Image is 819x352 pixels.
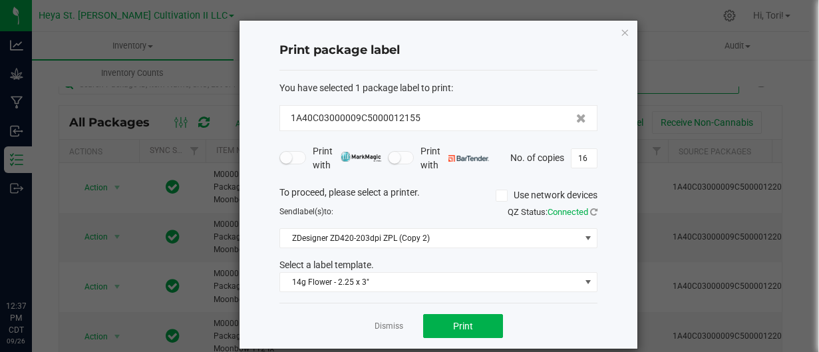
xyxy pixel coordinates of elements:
[13,246,53,285] iframe: Resource center
[423,314,503,338] button: Print
[420,144,489,172] span: Print with
[313,144,381,172] span: Print with
[496,188,597,202] label: Use network devices
[548,207,588,217] span: Connected
[279,42,597,59] h4: Print package label
[375,321,403,332] a: Dismiss
[448,155,489,162] img: bartender.png
[280,229,580,248] span: ZDesigner ZD420-203dpi ZPL (Copy 2)
[341,152,381,162] img: mark_magic_cybra.png
[279,83,451,93] span: You have selected 1 package label to print
[297,207,324,216] span: label(s)
[269,258,607,272] div: Select a label template.
[291,111,420,125] span: 1A40C03000009C5000012155
[279,81,597,95] div: :
[508,207,597,217] span: QZ Status:
[453,321,473,331] span: Print
[280,273,580,291] span: 14g Flower - 2.25 x 3"
[279,207,333,216] span: Send to:
[269,186,607,206] div: To proceed, please select a printer.
[510,152,564,162] span: No. of copies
